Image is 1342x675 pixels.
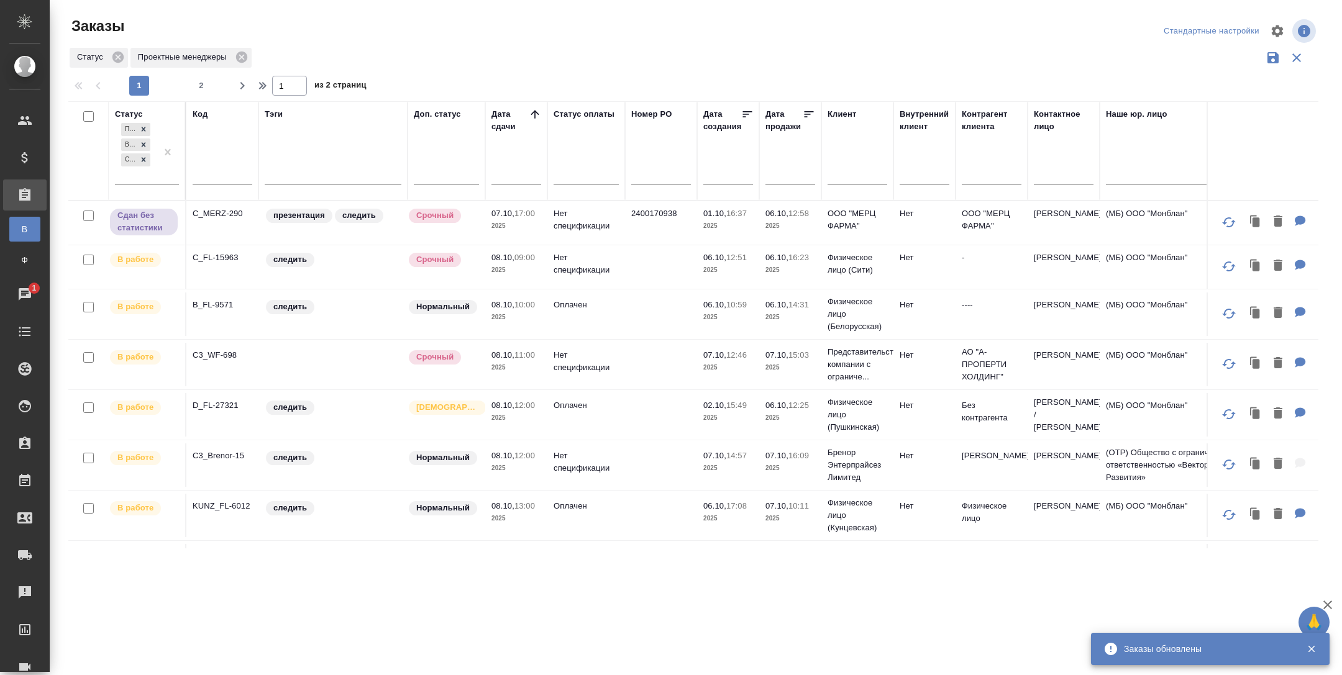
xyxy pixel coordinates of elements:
[726,401,747,410] p: 15:49
[765,412,815,424] p: 2025
[416,301,470,313] p: Нормальный
[828,396,887,433] p: Физическое лицо (Пушкинская)
[625,201,697,245] td: 2400170938
[273,502,307,514] p: следить
[547,292,625,336] td: Оплачен
[120,152,152,168] div: Подтвержден, В работе, Сдан без статистики
[109,399,179,416] div: Выставляет ПМ после принятия заказа от КМа
[117,253,153,266] p: В работе
[1100,292,1249,336] td: (МБ) ООО "Монблан"
[491,264,541,276] p: 2025
[3,279,47,310] a: 1
[193,349,252,361] p: C3_WF-698
[416,351,454,363] p: Срочный
[117,351,153,363] p: В работе
[962,108,1021,133] div: Контрагент клиента
[1028,201,1100,245] td: [PERSON_NAME]
[514,350,535,360] p: 11:00
[491,361,541,374] p: 2025
[1100,245,1249,289] td: (МБ) ООО "Монблан"
[726,501,747,510] p: 17:08
[121,153,137,166] div: Сдан без статистики
[408,207,479,224] div: Выставляется автоматически, если на указанный объем услуг необходимо больше времени в стандартном...
[1261,46,1285,70] button: Сохранить фильтры
[765,361,815,374] p: 2025
[703,501,726,510] p: 06.10,
[115,108,143,120] div: Статус
[273,253,307,266] p: следить
[1262,16,1292,46] span: Настроить таблицу
[1214,207,1244,237] button: Обновить
[1244,253,1267,279] button: Клонировать
[491,311,541,324] p: 2025
[273,301,307,313] p: следить
[109,207,179,237] div: Выставляет ПМ, когда заказ сдан КМу, но начисления еще не проведены
[1214,500,1244,530] button: Обновить
[900,251,949,264] p: Нет
[1244,451,1267,477] button: Клонировать
[77,51,107,63] p: Статус
[1299,607,1330,638] button: 🙏
[765,512,815,525] p: 2025
[130,48,252,68] div: Проектные менеджеры
[962,207,1021,232] p: ООО "МЕРЦ ФАРМА"
[765,350,788,360] p: 07.10,
[765,311,815,324] p: 2025
[491,412,541,424] p: 2025
[193,108,208,120] div: Код
[16,223,34,235] span: В
[828,547,887,584] p: Физическое лицо (Пушкинская)
[828,346,887,383] p: Представительство компании с ограниче...
[900,450,949,462] p: Нет
[1028,443,1100,487] td: [PERSON_NAME]
[491,108,529,133] div: Дата сдачи
[1100,393,1249,437] td: (МБ) ООО "Монблан"
[117,451,153,464] p: В работе
[70,48,128,68] div: Статус
[765,462,815,474] p: 2025
[491,462,541,474] p: 2025
[121,138,137,152] div: В работе
[788,300,809,309] p: 14:31
[9,248,40,273] a: Ф
[120,137,152,153] div: Подтвержден, В работе, Сдан без статистики
[703,253,726,262] p: 06.10,
[273,451,307,464] p: следить
[265,108,283,120] div: Тэги
[416,451,470,464] p: Нормальный
[414,108,461,120] div: Доп. статус
[1292,19,1318,43] span: Посмотреть информацию
[962,299,1021,311] p: ----
[265,450,401,466] div: следить
[726,350,747,360] p: 12:46
[416,401,478,414] p: [DEMOGRAPHIC_DATA]
[828,108,856,120] div: Клиент
[703,311,753,324] p: 2025
[1267,301,1289,326] button: Удалить
[273,401,307,414] p: следить
[1244,351,1267,376] button: Клонировать
[631,108,672,120] div: Номер PO
[547,443,625,487] td: Нет спецификации
[1028,343,1100,386] td: [PERSON_NAME]
[514,300,535,309] p: 10:00
[408,299,479,315] div: Статус по умолчанию для стандартных заказов
[1244,301,1267,326] button: Клонировать
[408,399,479,416] div: Выставляется автоматически для первых 3 заказов нового контактного лица. Особое внимание
[1303,609,1325,635] span: 🙏
[1161,22,1262,41] div: split button
[1124,643,1288,655] div: Заказы обновлены
[1028,494,1100,537] td: [PERSON_NAME]
[491,220,541,232] p: 2025
[1100,494,1249,537] td: (МБ) ООО "Монблан"
[547,245,625,289] td: Нет спецификации
[726,300,747,309] p: 10:59
[1100,343,1249,386] td: (МБ) ООО "Монблан"
[16,254,34,266] span: Ф
[900,207,949,220] p: Нет
[193,251,252,264] p: C_FL-15963
[265,299,401,315] div: следить
[703,512,753,525] p: 2025
[703,451,726,460] p: 07.10,
[703,209,726,218] p: 01.10,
